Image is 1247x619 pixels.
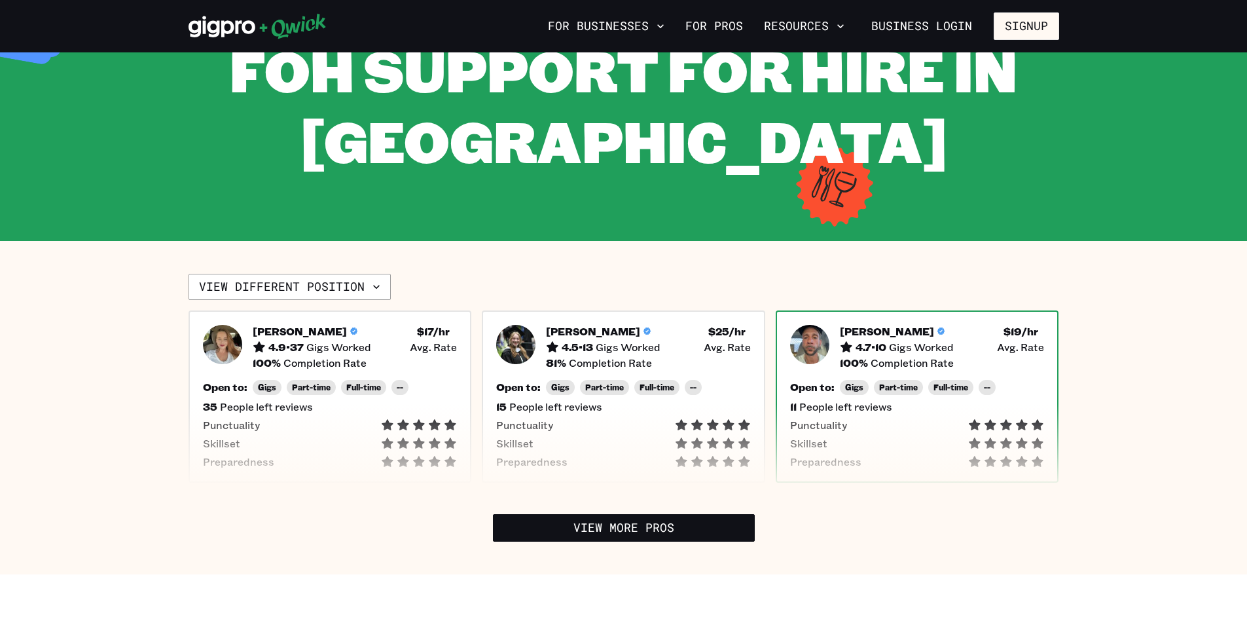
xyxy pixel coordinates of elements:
span: -- [984,383,990,392]
span: Skillset [203,437,240,450]
span: Skillset [790,437,827,450]
span: People left reviews [509,400,602,413]
button: Pro headshot[PERSON_NAME]4.5•13Gigs Worked$25/hr Avg. Rate81%Completion RateOpen to:GigsPart-time... [482,310,765,483]
h5: [PERSON_NAME] [546,325,640,338]
span: Gigs [845,383,863,392]
button: Signup [994,12,1059,40]
span: People left reviews [799,400,892,413]
span: Part-time [585,383,624,392]
h5: 11 [790,400,797,413]
span: Avg. Rate [997,341,1044,354]
span: -- [690,383,696,392]
span: Skillset [496,437,533,450]
button: For Businesses [543,15,670,37]
span: -- [397,383,403,392]
span: Gigs Worked [306,341,371,354]
span: Preparedness [790,455,861,468]
a: Business Login [860,12,983,40]
h5: 15 [496,400,507,413]
span: Gigs Worked [889,341,954,354]
h5: 35 [203,400,217,413]
span: Punctuality [496,419,553,432]
h5: 4.5 • 13 [562,341,593,354]
button: View different position [189,274,391,300]
span: Completion Rate [871,356,954,369]
span: Gigs [258,383,276,392]
span: Full-time [640,383,674,392]
span: Avg. Rate [410,341,457,354]
img: Pro headshot [496,325,535,364]
span: Completion Rate [283,356,367,369]
h5: 100 % [840,356,868,369]
h5: $ 25 /hr [708,325,746,338]
h5: 4.7 • 10 [856,341,886,354]
span: Gigs Worked [596,341,660,354]
button: Pro headshot[PERSON_NAME]4.9•37Gigs Worked$17/hr Avg. Rate100%Completion RateOpen to:GigsPart-tim... [189,310,472,483]
img: Pro headshot [790,325,829,364]
span: Avg. Rate [704,341,751,354]
h5: $ 17 /hr [417,325,450,338]
h5: Open to: [790,381,835,394]
a: View More Pros [493,514,755,542]
span: Part-time [292,383,331,392]
span: Gigs [551,383,569,392]
h5: [PERSON_NAME] [253,325,347,338]
h5: 81 % [546,356,566,369]
span: Punctuality [790,419,847,432]
span: Preparedness [203,455,274,468]
button: Pro headshot[PERSON_NAME]4.7•10Gigs Worked$19/hr Avg. Rate100%Completion RateOpen to:GigsPart-tim... [776,310,1059,483]
h5: Open to: [496,381,541,394]
span: FOH Support for Hire in [GEOGRAPHIC_DATA] [230,32,1017,178]
span: Full-time [346,383,381,392]
span: Full-time [933,383,968,392]
button: Resources [759,15,850,37]
span: People left reviews [220,400,313,413]
span: Preparedness [496,455,568,468]
h5: $ 19 /hr [1003,325,1038,338]
h5: 4.9 • 37 [268,341,304,354]
a: For Pros [680,15,748,37]
h5: [PERSON_NAME] [840,325,934,338]
h5: 100 % [253,356,281,369]
h5: Open to: [203,381,247,394]
span: Part-time [879,383,918,392]
img: Pro headshot [203,325,242,364]
span: Punctuality [203,419,260,432]
span: Completion Rate [569,356,652,369]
